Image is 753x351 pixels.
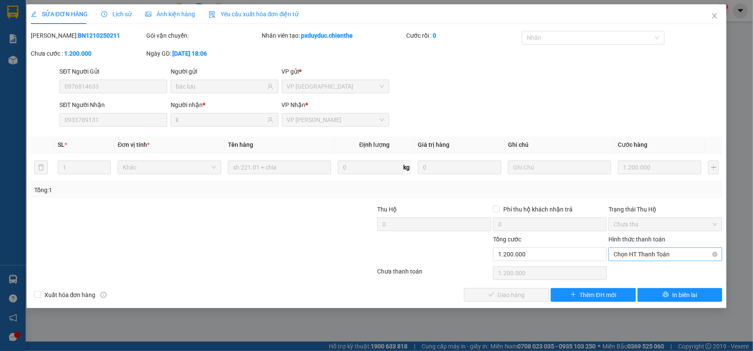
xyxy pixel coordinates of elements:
[464,288,549,302] button: checkGiao hàng
[31,11,37,17] span: edit
[58,141,65,148] span: SL
[614,218,717,231] span: Chưa thu
[570,292,576,298] span: plus
[418,161,501,174] input: 0
[31,11,88,18] span: SỬA ĐƠN HÀNG
[209,11,216,18] img: icon
[172,50,207,57] b: [DATE] 18:06
[663,292,669,298] span: printer
[282,67,390,76] div: VP gửi
[359,141,390,148] span: Định lượng
[508,161,611,174] input: Ghi Chú
[41,290,99,300] span: Xuất hóa đơn hàng
[711,12,718,19] span: close
[672,290,697,300] span: In biên lai
[145,11,195,18] span: Ảnh kiện hàng
[708,161,719,174] button: plus
[301,32,353,39] b: pxduyduc.chienthe
[34,161,48,174] button: delete
[638,288,723,302] button: printerIn biên lai
[418,141,449,148] span: Giá trị hàng
[146,31,260,40] div: Gói vận chuyển:
[493,236,521,243] span: Tổng cước
[64,50,92,57] b: 1.200.000
[146,49,260,58] div: Ngày GD:
[267,83,273,89] span: user
[176,82,266,91] input: Tên người gửi
[101,11,107,17] span: clock-circle
[287,80,384,93] span: VP Bắc Ninh
[703,4,726,28] button: Close
[171,67,278,76] div: Người gửi
[171,100,278,110] div: Người nhận
[100,292,106,298] span: info-circle
[608,205,722,214] div: Trạng thái Thu Hộ
[377,206,397,213] span: Thu Hộ
[618,141,647,148] span: Cước hàng
[34,185,291,195] div: Tổng: 1
[228,161,331,174] input: VD: Bàn, Ghế
[78,32,120,39] b: BN1210250211
[31,49,145,58] div: Chưa cước :
[267,117,273,123] span: user
[580,290,616,300] span: Thêm ĐH mới
[406,31,520,40] div: Cước rồi :
[282,101,306,108] span: VP Nhận
[505,137,614,153] th: Ghi chú
[228,141,253,148] span: Tên hàng
[31,31,145,40] div: [PERSON_NAME]:
[500,205,576,214] span: Phí thu hộ khách nhận trả
[59,67,167,76] div: SĐT Người Gửi
[59,100,167,110] div: SĐT Người Nhận
[618,161,701,174] input: 0
[262,31,405,40] div: Nhân viên tạo:
[145,11,151,17] span: picture
[402,161,411,174] span: kg
[209,11,299,18] span: Yêu cầu xuất hóa đơn điện tử
[176,115,266,125] input: Tên người nhận
[608,236,665,243] label: Hình thức thanh toán
[118,141,150,148] span: Đơn vị tính
[712,252,718,257] span: close-circle
[551,288,636,302] button: plusThêm ĐH mới
[101,11,132,18] span: Lịch sử
[287,113,384,126] span: VP Hồ Chí Minh
[614,248,717,261] span: Chọn HT Thanh Toán
[377,267,492,282] div: Chưa thanh toán
[433,32,436,39] b: 0
[123,161,216,174] span: Khác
